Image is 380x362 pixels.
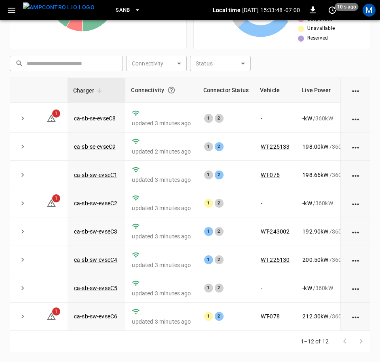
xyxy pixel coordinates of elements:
[302,284,312,292] p: - kW
[302,143,349,151] div: / 360 kW
[74,257,117,263] a: ca-sb-sw-evseC4
[215,114,224,123] div: 2
[17,310,29,322] button: expand row
[302,312,349,320] div: / 360 kW
[335,3,359,11] span: 10 s ago
[301,337,329,345] p: 1–12 of 12
[74,200,117,206] a: ca-sb-sw-evseC2
[302,312,328,320] p: 212.30 kW
[215,255,224,264] div: 2
[302,199,312,207] p: - kW
[74,143,116,150] a: ca-sb-se-evseC9
[204,199,213,208] div: 1
[17,141,29,153] button: expand row
[302,171,349,179] div: / 360 kW
[307,25,335,33] span: Unavailable
[17,197,29,209] button: expand row
[261,257,289,263] a: WT-225130
[350,227,361,236] div: action cell options
[52,194,60,202] span: 1
[363,4,376,17] div: profile-icon
[350,284,361,292] div: action cell options
[74,285,117,291] a: ca-sb-sw-evseC5
[215,170,224,179] div: 2
[242,6,300,14] p: [DATE] 15:33:48 -07:00
[132,289,191,297] p: updated 3 minutes ago
[215,312,224,321] div: 2
[302,171,328,179] p: 198.66 kW
[302,256,349,264] div: / 360 kW
[350,312,361,320] div: action cell options
[74,228,117,235] a: ca-sb-sw-evseC3
[198,78,254,103] th: Connector Status
[204,227,213,236] div: 1
[204,114,213,123] div: 1
[307,34,328,42] span: Reserved
[73,86,105,95] span: Charger
[17,225,29,238] button: expand row
[350,114,361,122] div: action cell options
[74,313,117,320] a: ca-sb-sw-evseC6
[261,313,280,320] a: WT-078
[254,274,296,303] td: -
[74,172,117,178] a: ca-sb-sw-evseC1
[132,261,191,269] p: updated 3 minutes ago
[23,2,95,13] img: ampcontrol.io logo
[131,83,192,97] div: Connectivity
[132,147,191,156] p: updated 2 minutes ago
[46,313,56,319] a: 1
[17,254,29,266] button: expand row
[254,78,296,103] th: Vehicle
[296,78,356,103] th: Live Power
[17,282,29,294] button: expand row
[17,169,29,181] button: expand row
[164,83,179,97] button: Connection between the charger and our software.
[215,199,224,208] div: 2
[261,172,280,178] a: WT-076
[302,143,328,151] p: 198.00 kW
[132,176,191,184] p: updated 3 minutes ago
[254,104,296,133] td: -
[74,115,116,122] a: ca-sb-se-evseC8
[350,256,361,264] div: action cell options
[204,312,213,321] div: 1
[213,6,241,14] p: Local time
[112,2,144,18] button: SanB
[46,115,56,121] a: 1
[350,86,361,94] div: action cell options
[261,228,289,235] a: WT-243002
[204,142,213,151] div: 1
[350,143,361,151] div: action cell options
[302,256,328,264] p: 200.50 kW
[204,284,213,293] div: 1
[204,255,213,264] div: 1
[52,109,60,118] span: 1
[132,119,191,127] p: updated 3 minutes ago
[132,232,191,240] p: updated 3 minutes ago
[350,199,361,207] div: action cell options
[204,170,213,179] div: 1
[132,318,191,326] p: updated 3 minutes ago
[302,227,349,236] div: / 360 kW
[302,227,328,236] p: 192.90 kW
[215,142,224,151] div: 2
[116,6,130,15] span: SanB
[302,114,312,122] p: - kW
[350,171,361,179] div: action cell options
[254,189,296,217] td: -
[302,284,349,292] div: / 360 kW
[302,199,349,207] div: / 360 kW
[52,307,60,316] span: 1
[46,200,56,206] a: 1
[215,227,224,236] div: 2
[302,114,349,122] div: / 360 kW
[17,112,29,124] button: expand row
[261,143,289,150] a: WT-225133
[132,204,191,212] p: updated 3 minutes ago
[326,4,339,17] button: set refresh interval
[215,284,224,293] div: 2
